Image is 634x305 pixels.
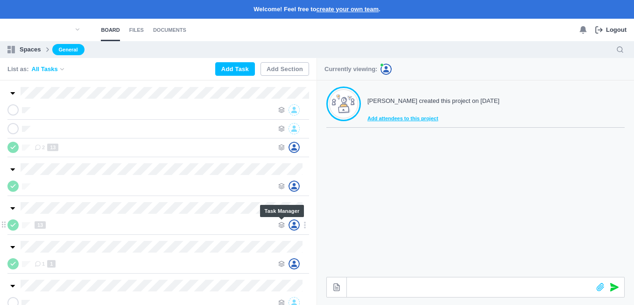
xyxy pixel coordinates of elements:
[324,65,377,74] p: Currently viewing:
[603,25,627,35] p: Logout
[129,19,144,41] a: Files
[32,65,58,74] span: All Tasks
[7,65,65,74] div: List as:
[367,96,503,106] p: [PERSON_NAME] created this project on [DATE]
[7,46,15,53] img: spaces
[52,44,85,56] a: General
[101,19,120,41] a: Board
[367,115,503,123] span: Add attendees to this project
[316,6,379,13] a: create your own team
[332,94,355,114] img: No messages
[595,25,627,35] a: Logout
[215,62,255,76] button: Add Task
[261,62,309,76] button: Add Section
[153,19,186,41] a: Documents
[20,45,41,54] p: Spaces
